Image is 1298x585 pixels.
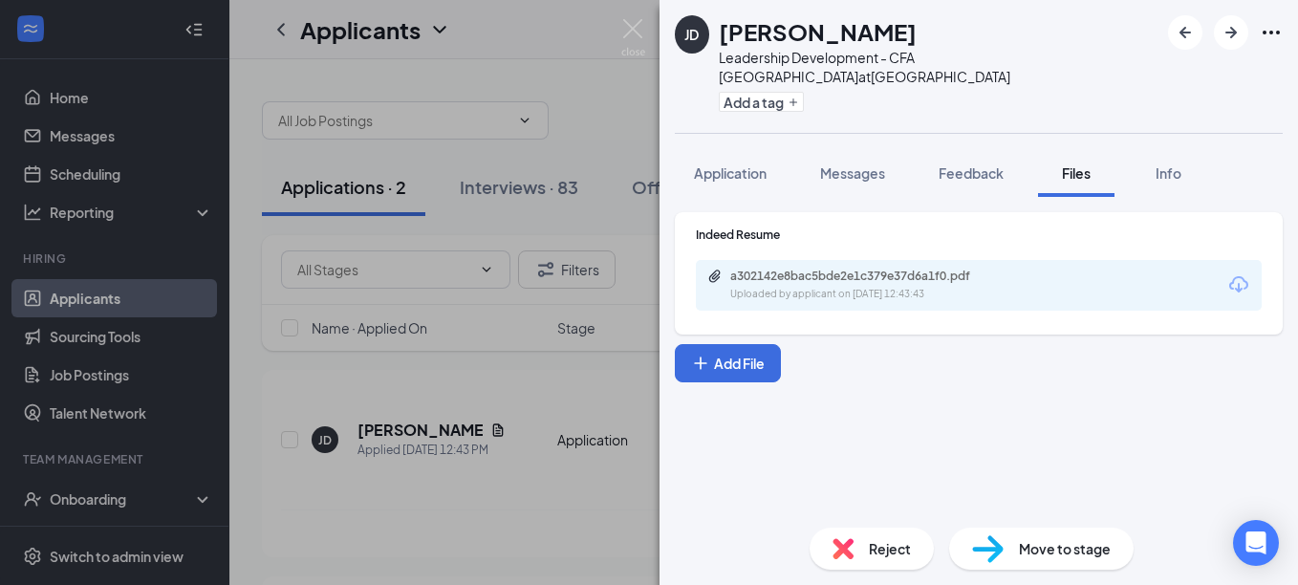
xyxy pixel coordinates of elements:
[1174,21,1197,44] svg: ArrowLeftNew
[696,227,1262,243] div: Indeed Resume
[719,48,1158,86] div: Leadership Development - CFA [GEOGRAPHIC_DATA] at [GEOGRAPHIC_DATA]
[1214,15,1248,50] button: ArrowRight
[730,269,998,284] div: a302142e8bac5bde2e1c379e37d6a1f0.pdf
[1156,164,1181,182] span: Info
[1168,15,1202,50] button: ArrowLeftNew
[707,269,723,284] svg: Paperclip
[694,164,767,182] span: Application
[1233,520,1279,566] div: Open Intercom Messenger
[820,164,885,182] span: Messages
[1227,273,1250,296] svg: Download
[691,354,710,373] svg: Plus
[788,97,799,108] svg: Plus
[684,25,699,44] div: JD
[730,287,1017,302] div: Uploaded by applicant on [DATE] 12:43:43
[1019,538,1111,559] span: Move to stage
[1062,164,1091,182] span: Files
[939,164,1004,182] span: Feedback
[719,92,804,112] button: PlusAdd a tag
[675,344,781,382] button: Add FilePlus
[1220,21,1243,44] svg: ArrowRight
[1260,21,1283,44] svg: Ellipses
[869,538,911,559] span: Reject
[707,269,1017,302] a: Paperclipa302142e8bac5bde2e1c379e37d6a1f0.pdfUploaded by applicant on [DATE] 12:43:43
[719,15,917,48] h1: [PERSON_NAME]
